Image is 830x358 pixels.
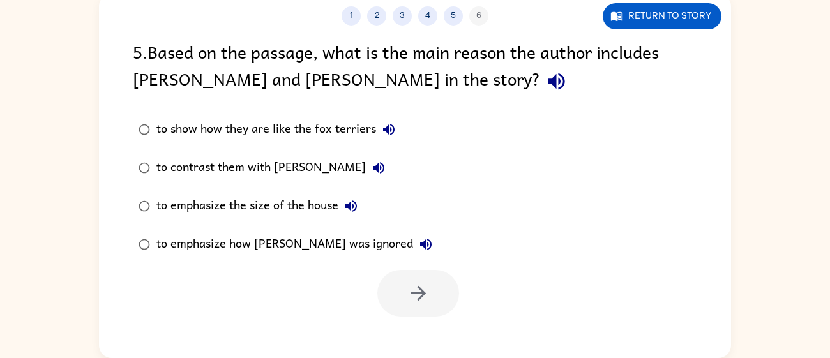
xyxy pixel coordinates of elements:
button: 3 [393,6,412,26]
div: to show how they are like the fox terriers [156,117,402,142]
button: 2 [367,6,386,26]
div: 5 . Based on the passage, what is the main reason the author includes [PERSON_NAME] and [PERSON_N... [133,38,697,98]
div: to contrast them with [PERSON_NAME] [156,155,391,181]
button: to show how they are like the fox terriers [376,117,402,142]
button: Return to story [603,3,721,29]
div: to emphasize how [PERSON_NAME] was ignored [156,232,439,257]
button: to emphasize how [PERSON_NAME] was ignored [413,232,439,257]
button: 4 [418,6,437,26]
button: to emphasize the size of the house [338,193,364,219]
div: to emphasize the size of the house [156,193,364,219]
button: to contrast them with [PERSON_NAME] [366,155,391,181]
button: 1 [342,6,361,26]
button: 5 [444,6,463,26]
